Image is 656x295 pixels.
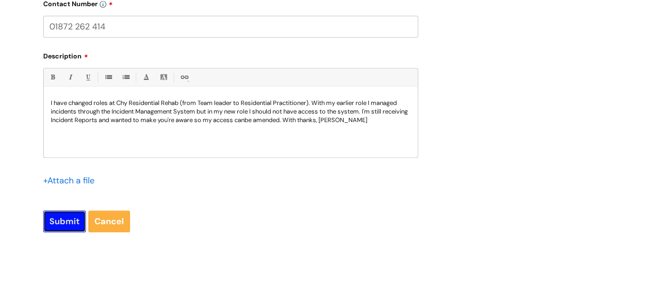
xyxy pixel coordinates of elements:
[102,71,114,83] a: • Unordered List (Ctrl-Shift-7)
[140,71,152,83] a: Font Color
[178,71,190,83] a: Link
[47,71,58,83] a: Bold (Ctrl-B)
[43,49,418,60] label: Description
[120,71,131,83] a: 1. Ordered List (Ctrl-Shift-8)
[43,210,86,232] input: Submit
[51,99,411,124] p: I have changed roles at Chy Residential Rehab (from Team leader to Residential Practitioner). Wit...
[64,71,76,83] a: Italic (Ctrl-I)
[88,210,130,232] a: Cancel
[43,175,47,186] span: +
[43,173,100,188] div: Attach a file
[100,1,106,8] img: info-icon.svg
[158,71,169,83] a: Back Color
[82,71,94,83] a: Underline(Ctrl-U)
